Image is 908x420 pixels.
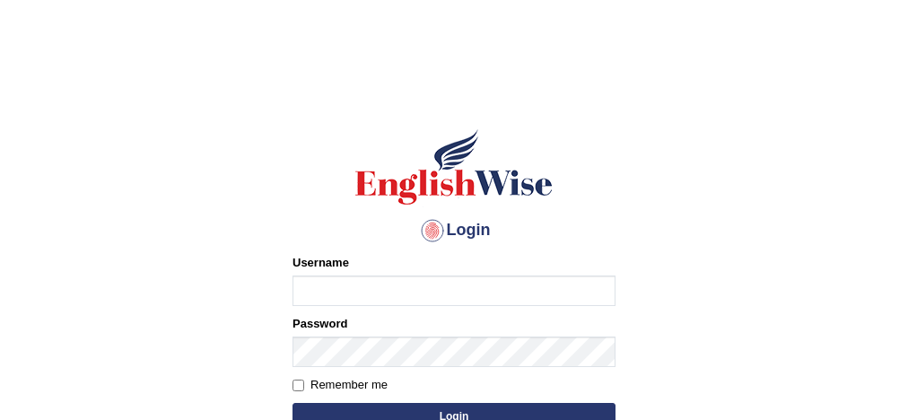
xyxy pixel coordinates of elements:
[352,127,556,207] img: Logo of English Wise sign in for intelligent practice with AI
[292,216,616,245] h4: Login
[292,254,349,271] label: Username
[292,376,388,394] label: Remember me
[292,380,304,391] input: Remember me
[292,315,347,332] label: Password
